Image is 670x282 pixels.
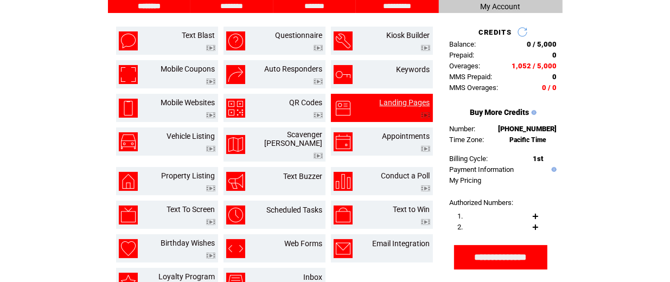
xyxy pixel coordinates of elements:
[226,206,245,225] img: scheduled-tasks.png
[450,51,475,59] span: Prepaid:
[450,40,476,48] span: Balance:
[206,146,215,152] img: video.png
[381,171,430,180] a: Conduct a Poll
[334,239,353,258] img: email-integration.png
[119,206,138,225] img: text-to-screen.png
[373,239,430,248] a: Email Integration
[533,155,544,163] span: 1st
[529,110,537,115] img: help.gif
[470,108,529,117] a: Buy More Credits
[458,212,463,220] span: 1.
[226,239,245,258] img: web-forms.png
[276,31,323,40] a: Questionnaire
[512,62,557,70] span: 1,052 / 5,000
[334,99,353,118] img: landing-pages.png
[161,98,215,107] a: Mobile Websites
[119,239,138,258] img: birthday-wishes.png
[119,65,138,84] img: mobile-coupons.png
[314,112,323,118] img: video.png
[206,45,215,51] img: video.png
[334,31,353,50] img: kiosk-builder.png
[284,172,323,181] a: Text Buzzer
[393,205,430,214] a: Text to Win
[450,84,499,92] span: MMS Overages:
[162,171,215,180] a: Property Listing
[334,65,353,84] img: keywords.png
[226,65,245,84] img: auto-responders.png
[226,99,245,118] img: qr-codes.png
[510,136,547,144] span: Pacific Time
[159,272,215,281] a: Loyalty Program
[119,99,138,118] img: mobile-websites.png
[285,239,323,248] a: Web Forms
[314,153,323,159] img: video.png
[206,253,215,259] img: video.png
[450,62,481,70] span: Overages:
[267,206,323,214] a: Scheduled Tasks
[421,219,430,225] img: video.png
[226,135,245,154] img: scavenger-hunt.png
[161,239,215,247] a: Birthday Wishes
[119,172,138,191] img: property-listing.png
[549,167,557,172] img: help.gif
[334,172,353,191] img: conduct-a-poll.png
[499,125,557,133] span: [PHONE_NUMBER]
[478,28,512,36] span: CREDITS
[182,31,215,40] a: Text Blast
[450,165,514,174] a: Payment Information
[314,79,323,85] img: video.png
[421,185,430,191] img: video.png
[450,198,514,207] span: Authorized Numbers:
[553,73,557,81] span: 0
[450,176,482,184] a: My Pricing
[119,31,138,50] img: text-blast.png
[380,98,430,107] a: Landing Pages
[382,132,430,140] a: Appointments
[206,79,215,85] img: video.png
[421,112,430,118] img: video.png
[206,112,215,118] img: video.png
[481,2,521,11] span: My Account
[167,132,215,140] a: Vehicle Listing
[458,223,463,231] span: 2.
[527,40,557,48] span: 0 / 5,000
[290,98,323,107] a: QR Codes
[421,45,430,51] img: video.png
[161,65,215,73] a: Mobile Coupons
[421,146,430,152] img: video.png
[119,132,138,151] img: vehicle-listing.png
[450,136,484,144] span: Time Zone:
[226,172,245,191] img: text-buzzer.png
[226,31,245,50] img: questionnaire.png
[450,155,488,163] span: Billing Cycle:
[206,219,215,225] img: video.png
[543,84,557,92] span: 0 / 0
[450,73,493,81] span: MMS Prepaid:
[206,185,215,191] img: video.png
[450,125,476,133] span: Number:
[265,65,323,73] a: Auto Responders
[397,65,430,74] a: Keywords
[334,132,353,151] img: appointments.png
[387,31,430,40] a: Kiosk Builder
[553,51,557,59] span: 0
[304,273,323,281] a: Inbox
[265,130,323,148] a: Scavenger [PERSON_NAME]
[334,206,353,225] img: text-to-win.png
[314,45,323,51] img: video.png
[167,205,215,214] a: Text To Screen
